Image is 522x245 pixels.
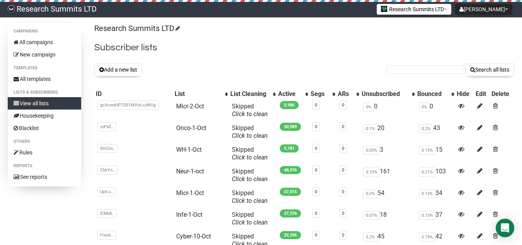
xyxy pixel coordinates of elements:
button: Search all lists [465,63,514,76]
span: 0.2% [363,189,377,198]
td: 3 [360,143,416,164]
span: 0.1% [363,124,377,133]
span: 20,989 [280,123,301,131]
a: Click to clean [232,110,268,118]
div: List Cleaning [230,90,269,98]
th: Edit: No sort applied, sorting is disabled [474,89,490,99]
a: 0 [342,168,344,173]
div: Segs [311,90,328,98]
a: New campaign [8,48,81,61]
span: 0.33% [363,168,380,176]
span: gcXcwdUPTD51MVlyLczWUg [97,101,158,110]
a: All campaigns [8,36,81,48]
span: ZbkYn.. [97,166,117,175]
a: 0 [315,124,317,129]
div: Delete [491,90,513,98]
span: 0.13% [419,211,435,220]
a: All templates [8,73,81,85]
th: Bounced: No sort applied, activate to apply an ascending sort [416,89,455,99]
a: 0 [315,103,317,108]
div: Hide [457,90,472,98]
span: 27,376 [280,209,301,218]
a: See reports [8,171,81,183]
a: Click to clean [232,154,268,161]
button: Add a new list [94,63,142,76]
th: Delete: No sort applied, sorting is disabled [490,89,514,99]
a: 0 [342,233,344,238]
div: Active [278,90,301,98]
div: Open Intercom Messenger [496,219,514,237]
li: Campaigns [8,27,81,36]
span: 0.21% [419,168,435,176]
th: Unsubscribed: No sort applied, activate to apply an ascending sort [360,89,416,99]
a: Blacklist [8,122,81,134]
td: 43 [416,121,455,143]
th: List Cleaning: No sort applied, activate to apply an ascending sort [229,89,277,99]
span: 0% [363,103,374,111]
th: Segs: No sort applied, activate to apply an ascending sort [309,89,336,99]
th: ID: No sort applied, sorting is disabled [94,89,173,99]
span: Skipped [232,146,268,161]
a: Onco-1-Oct [176,124,206,132]
span: 22,396 [280,231,301,239]
a: Click to clean [232,132,268,139]
span: ICNh8.. [97,209,117,218]
span: 0.13% [419,189,435,198]
div: Edit [476,90,488,98]
th: Active: No sort applied, activate to apply an ascending sort [277,89,309,99]
th: ARs: No sort applied, activate to apply an ascending sort [336,89,360,99]
span: 27,015 [280,188,301,196]
a: 0 [315,146,317,151]
span: zzPa2.. [97,122,116,131]
a: Click to clean [232,219,268,226]
td: 161 [360,164,416,186]
a: WH-1-Oct [176,146,202,153]
td: 20 [360,121,416,143]
button: [PERSON_NAME] [455,4,512,15]
span: 0mSzv.. [97,144,117,153]
span: 0.15% [419,146,435,155]
span: Skipped [232,103,268,118]
span: UplLu.. [97,187,116,196]
a: 0 [342,189,344,194]
span: Skipped [232,189,268,204]
a: Infe-1-Oct [176,211,202,218]
td: 54 [360,186,416,208]
span: Skipped [232,168,268,183]
a: Click to clean [232,197,268,204]
td: 0 [360,99,416,121]
a: 0 [342,124,344,129]
div: List [175,90,221,98]
a: Cyber-10-Oct [176,233,211,240]
a: Neur-1-oct [176,168,204,175]
a: 0 [315,233,317,238]
span: 0.03% [363,146,380,155]
li: Reports [8,161,81,171]
span: 0% [419,103,430,111]
div: ARs [338,90,352,98]
a: 0 [315,211,317,216]
a: 0 [315,168,317,173]
span: 0.19% [419,233,435,242]
a: Rules [8,146,81,159]
a: View all lists [8,97,81,110]
th: List: No sort applied, activate to apply an ascending sort [173,89,229,99]
a: 0 [342,211,344,216]
a: Micr-1-Oct [176,189,204,197]
li: Templates [8,63,81,73]
span: 2,986 [280,101,299,109]
a: 0 [342,146,344,151]
span: 0.2% [419,124,433,133]
span: Frwzc.. [97,231,116,240]
span: Skipped [232,124,268,139]
div: Unsubscribed [362,90,408,98]
span: 0.07% [363,211,380,220]
a: Click to clean [232,175,268,183]
a: Micr-2-Oct [176,103,204,110]
a: Housekeeping [8,110,81,122]
span: 48,976 [280,166,301,174]
img: 2.jpg [381,6,387,12]
span: 0.2% [363,233,377,242]
span: Skipped [232,211,268,226]
th: Hide: No sort applied, sorting is disabled [455,89,474,99]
